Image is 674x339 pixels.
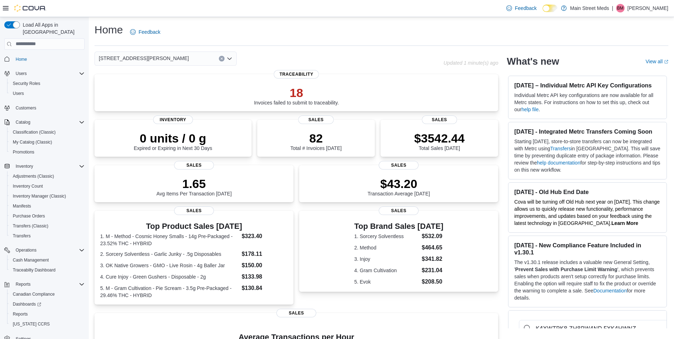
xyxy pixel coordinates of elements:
[13,55,30,64] a: Home
[7,265,87,275] button: Traceabilty Dashboard
[570,4,609,12] p: Main Street Meds
[242,284,288,292] dd: $130.84
[13,139,52,145] span: My Catalog (Classic)
[276,309,316,317] span: Sales
[7,181,87,191] button: Inventory Count
[10,79,85,88] span: Security Roles
[16,163,33,169] span: Inventory
[13,91,24,96] span: Users
[1,245,87,255] button: Operations
[10,172,85,181] span: Adjustments (Classic)
[1,161,87,171] button: Inventory
[20,21,85,36] span: Load All Apps in [GEOGRAPHIC_DATA]
[13,162,85,171] span: Inventory
[593,288,627,294] a: Documentation
[242,232,288,241] dd: $323.40
[379,206,419,215] span: Sales
[1,69,87,79] button: Users
[174,206,214,215] span: Sales
[7,231,87,241] button: Transfers
[156,177,232,197] div: Avg Items Per Transaction [DATE]
[153,115,193,124] span: Inventory
[16,119,30,125] span: Catalog
[10,148,37,156] a: Promotions
[507,56,559,67] h2: What's new
[7,255,87,265] button: Cash Management
[7,137,87,147] button: My Catalog (Classic)
[10,128,85,136] span: Classification (Classic)
[627,4,668,12] p: [PERSON_NAME]
[10,128,59,136] a: Classification (Classic)
[174,161,214,169] span: Sales
[13,246,39,254] button: Operations
[13,69,85,78] span: Users
[10,232,33,240] a: Transfers
[379,161,419,169] span: Sales
[10,212,48,220] a: Purchase Orders
[522,107,539,112] a: help file
[134,131,212,145] p: 0 units / 0 g
[13,257,49,263] span: Cash Management
[10,256,85,264] span: Cash Management
[422,266,443,275] dd: $231.04
[13,301,41,307] span: Dashboards
[616,4,625,12] div: Blake Martin
[515,5,536,12] span: Feedback
[503,1,539,15] a: Feedback
[537,160,580,166] a: help documentation
[7,171,87,181] button: Adjustments (Classic)
[611,220,638,226] a: Learn More
[13,267,55,273] span: Traceabilty Dashboard
[10,192,85,200] span: Inventory Manager (Classic)
[13,321,50,327] span: [US_STATE] CCRS
[10,290,85,298] span: Canadian Compliance
[254,86,339,106] div: Invoices failed to submit to traceability.
[10,320,85,328] span: Washington CCRS
[10,256,52,264] a: Cash Management
[514,199,659,226] span: Cova will be turning off Old Hub next year on [DATE]. This change allows us to quickly release ne...
[10,300,85,308] span: Dashboards
[10,222,85,230] span: Transfers (Classic)
[10,148,85,156] span: Promotions
[7,191,87,201] button: Inventory Manager (Classic)
[100,262,239,269] dt: 3. OK Native Growers - GMO - Live Rosin - 4g Baller Jar
[1,103,87,113] button: Customers
[13,280,85,289] span: Reports
[354,278,419,285] dt: 5. Evok
[10,212,85,220] span: Purchase Orders
[514,128,661,135] h3: [DATE] - Integrated Metrc Transfers Coming Soon
[13,246,85,254] span: Operations
[10,290,58,298] a: Canadian Compliance
[10,266,58,274] a: Traceabilty Dashboard
[514,82,661,89] h3: [DATE] – Individual Metrc API Key Configurations
[1,279,87,289] button: Reports
[10,320,53,328] a: [US_STATE] CCRS
[242,273,288,281] dd: $133.98
[7,319,87,329] button: [US_STATE] CCRS
[100,251,239,258] dt: 2. Sorcery Solventless - Garlic Junky - .5g Disposables
[422,255,443,263] dd: $341.82
[550,146,571,151] a: Transfers
[10,182,85,190] span: Inventory Count
[100,233,239,247] dt: 1. M - Method - Cosmic Honey Smalls - 14g Pre-Packaged - 23.52% THC - HYBRID
[10,222,51,230] a: Transfers (Classic)
[10,310,31,318] a: Reports
[14,5,46,12] img: Cova
[10,138,55,146] a: My Catalog (Classic)
[617,4,624,12] span: BM
[242,261,288,270] dd: $150.00
[13,233,31,239] span: Transfers
[13,280,33,289] button: Reports
[514,259,661,301] p: The v1.30.1 release includes a valuable new General Setting, ' ', which prevents sales when produ...
[422,232,443,241] dd: $532.09
[646,59,668,64] a: View allExternal link
[16,71,27,76] span: Users
[7,127,87,137] button: Classification (Classic)
[16,247,37,253] span: Operations
[13,162,36,171] button: Inventory
[414,131,465,151] div: Total Sales [DATE]
[13,118,85,127] span: Catalog
[10,232,85,240] span: Transfers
